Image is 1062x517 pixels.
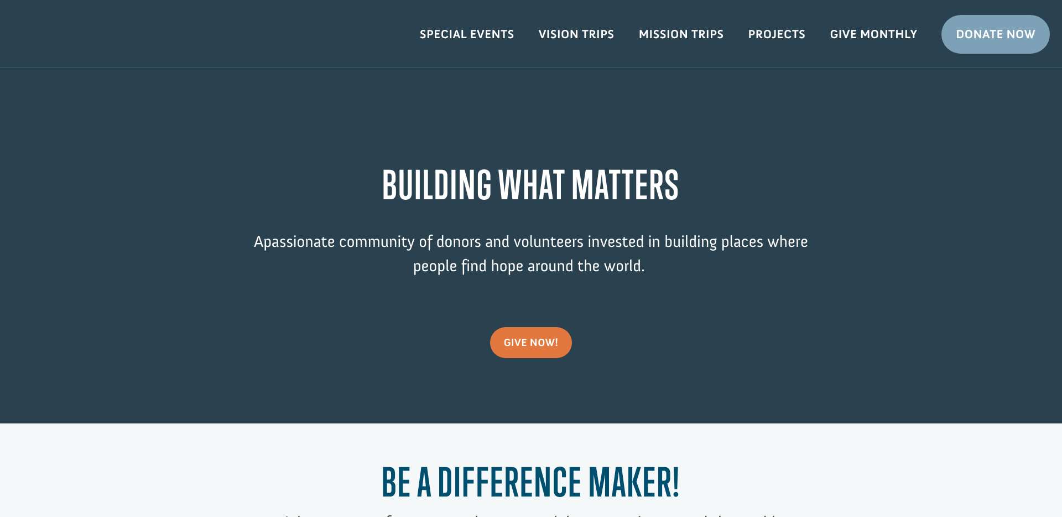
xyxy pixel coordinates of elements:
[818,18,929,50] a: Give Monthly
[627,18,736,50] a: Mission Trips
[232,162,830,213] h1: BUILDING WHAT MATTERS
[527,18,627,50] a: Vision Trips
[232,230,830,294] p: passionate community of donors and volunteers invested in building places where people find hope ...
[408,18,527,50] a: Special Events
[941,15,1050,54] a: Donate Now
[232,459,830,510] h1: Be a Difference Maker!
[254,231,263,251] span: A
[736,18,818,50] a: Projects
[490,327,572,358] a: give now!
